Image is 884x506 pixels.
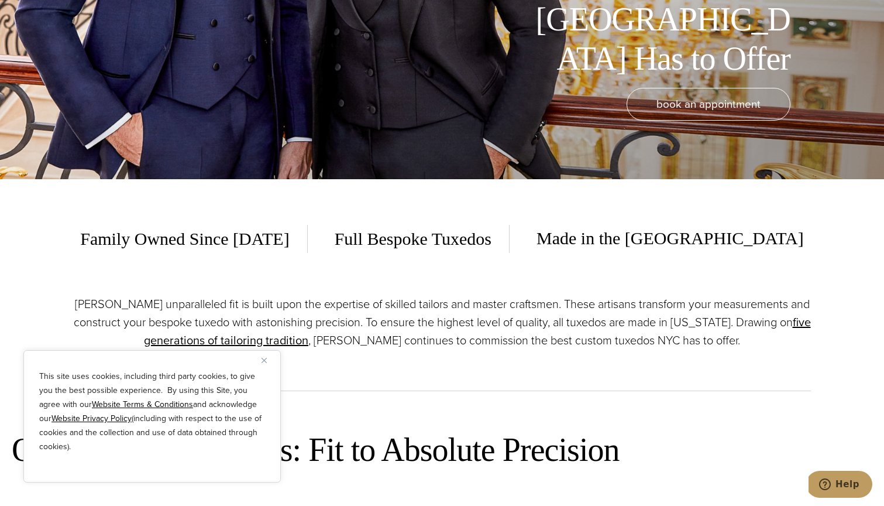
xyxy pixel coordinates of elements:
[519,224,804,253] span: Made in the [GEOGRAPHIC_DATA]
[12,429,872,471] h2: Our Bespoke Tuxedos: Fit to Absolute Precision
[51,412,132,425] a: Website Privacy Policy
[627,88,790,121] a: book an appointment
[39,370,265,454] p: This site uses cookies, including third party cookies, to give you the best possible experience. ...
[92,398,193,411] a: Website Terms & Conditions
[656,95,761,112] span: book an appointment
[74,295,811,350] p: [PERSON_NAME] unparalleled fit is built upon the expertise of skilled tailors and master craftsme...
[144,313,811,349] a: five generations of tailoring tradition
[317,225,510,253] span: Full Bespoke Tuxedos
[80,225,307,253] span: Family Owned Since [DATE]
[262,353,276,367] button: Close
[262,358,267,363] img: Close
[809,471,872,500] iframe: Opens a widget where you can chat to one of our agents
